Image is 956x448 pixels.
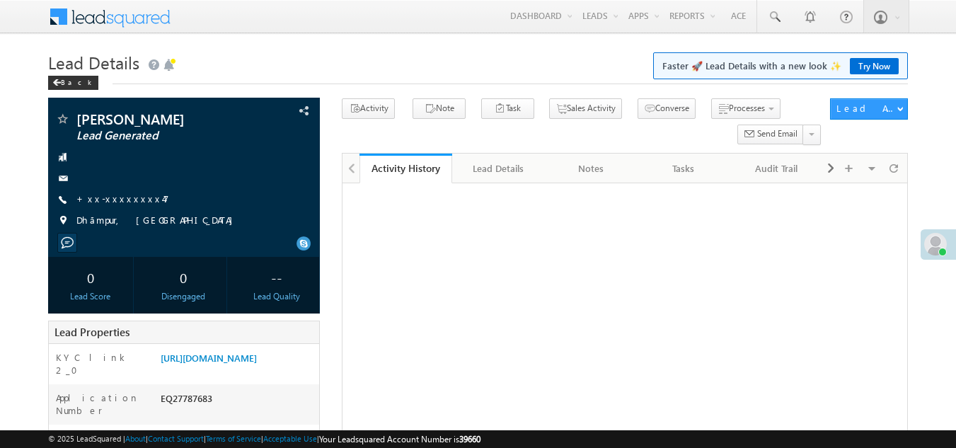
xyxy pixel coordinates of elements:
a: Contact Support [148,434,204,443]
button: Send Email [737,125,804,145]
span: Dhāmpur, [GEOGRAPHIC_DATA] [76,214,240,228]
div: Tasks [649,160,718,177]
div: Lead Quality [237,290,316,303]
div: -- [237,264,316,290]
div: Lead Actions [836,102,897,115]
a: Audit Trail [730,154,823,183]
button: Task [481,98,534,119]
a: Try Now [850,58,899,74]
button: Converse [638,98,696,119]
div: 0 [144,264,223,290]
a: Lead Details [452,154,545,183]
div: EQ27787683 [157,391,320,411]
div: Activity History [370,161,442,175]
a: Notes [545,154,638,183]
span: Send Email [757,127,797,140]
a: Tasks [638,154,730,183]
span: [PERSON_NAME] [76,112,244,126]
span: Lead Details [48,51,139,74]
div: 0 [52,264,130,290]
button: Sales Activity [549,98,622,119]
a: About [125,434,146,443]
span: Lead Properties [54,325,129,339]
button: Note [413,98,466,119]
span: Lead Generated [76,129,244,143]
div: Lead Score [52,290,130,303]
a: +xx-xxxxxxxx47 [76,193,169,205]
a: Terms of Service [206,434,261,443]
label: Application Number [56,391,147,417]
button: Lead Actions [830,98,908,120]
a: Acceptable Use [263,434,317,443]
span: © 2025 LeadSquared | | | | | [48,432,480,446]
div: Lead Details [463,160,532,177]
span: Your Leadsquared Account Number is [319,434,480,444]
span: Processes [729,103,765,113]
span: 39660 [459,434,480,444]
span: Faster 🚀 Lead Details with a new look ✨ [662,59,899,73]
div: Notes [556,160,625,177]
div: Disengaged [144,290,223,303]
label: KYC link 2_0 [56,351,147,377]
div: Audit Trail [742,160,810,177]
div: Back [48,76,98,90]
a: Back [48,75,105,87]
button: Processes [711,98,781,119]
button: Activity [342,98,395,119]
a: [URL][DOMAIN_NAME] [161,352,257,364]
a: Activity History [359,154,452,183]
